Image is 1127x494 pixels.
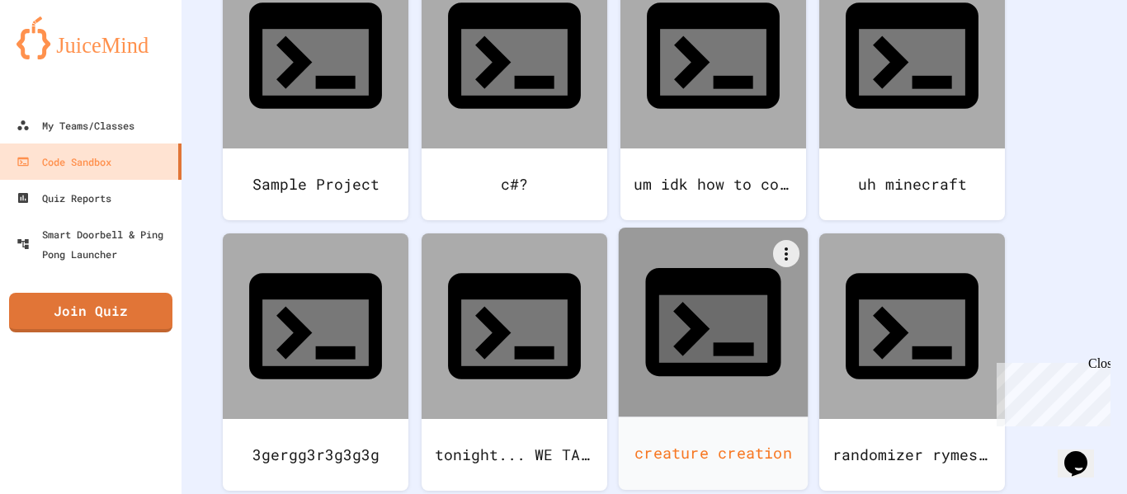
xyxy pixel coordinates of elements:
[819,148,1005,220] div: uh minecraft
[990,356,1110,426] iframe: chat widget
[223,148,408,220] div: Sample Project
[819,233,1005,491] a: randomizer rymes with grug
[1058,428,1110,478] iframe: chat widget
[17,16,165,59] img: logo-orange.svg
[422,233,607,491] a: tonight... WE TAKE THE MOON
[17,188,111,208] div: Quiz Reports
[17,115,134,135] div: My Teams/Classes
[619,416,809,490] div: creature creation
[7,7,114,105] div: Chat with us now!Close
[422,148,607,220] div: c#?
[9,293,172,332] a: Join Quiz
[620,148,806,220] div: um idk how to code c++
[819,419,1005,491] div: randomizer rymes with grug
[17,152,111,172] div: Code Sandbox
[223,233,408,491] a: 3gergg3r3g3g3g
[17,224,175,264] div: Smart Doorbell & Ping Pong Launcher
[223,419,408,491] div: 3gergg3r3g3g3g
[619,228,809,490] a: creature creation
[422,419,607,491] div: tonight... WE TAKE THE MOON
